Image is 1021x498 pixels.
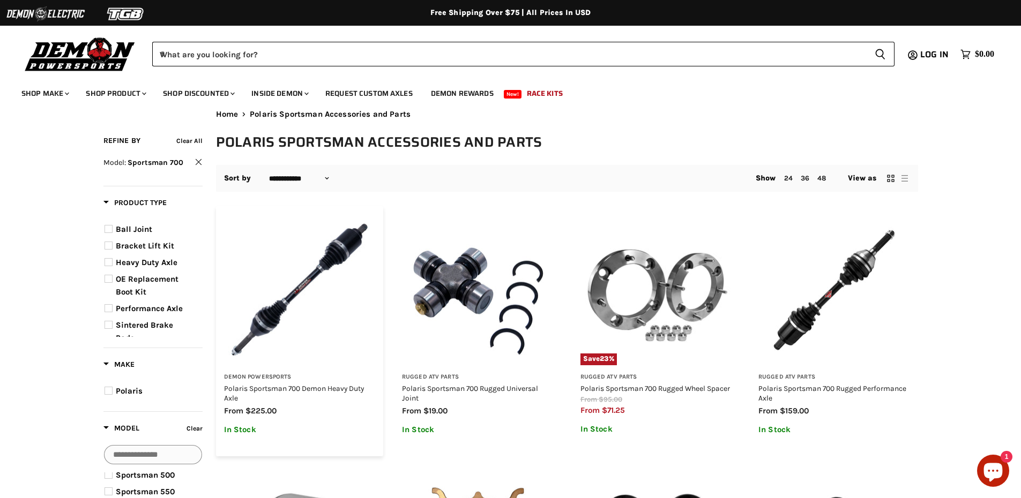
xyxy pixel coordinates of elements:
[402,214,554,366] img: Polaris Sportsman 700 Rugged Universal Joint
[21,35,139,73] img: Demon Powersports
[13,82,76,104] a: Shop Make
[915,50,955,59] a: Log in
[955,47,1000,62] a: $0.00
[974,455,1012,489] inbox-online-store-chat: Shopify online store chat
[103,198,167,207] span: Product Type
[216,133,918,151] h1: Polaris Sportsman Accessories and Parts
[975,49,994,59] span: $0.00
[176,135,203,147] button: Clear all filters
[758,406,778,416] span: from
[103,359,135,373] button: Filter by Make
[103,198,167,211] button: Filter by Product Type
[103,157,203,171] button: Clear filter by Model Sportsman 700
[128,158,183,167] span: Sportsman 700
[758,425,910,434] p: In Stock
[116,258,177,267] span: Heavy Duty Axle
[504,90,522,99] span: New!
[580,353,617,365] span: Save %
[116,386,143,396] span: Polaris
[580,214,732,366] a: Polaris Sportsman 700 Rugged Wheel SpacerSave23%
[103,360,135,369] span: Make
[580,373,732,381] h3: Rugged ATV Parts
[82,8,940,18] div: Free Shipping Over $75 | All Prices In USD
[758,384,906,402] a: Polaris Sportsman 700 Rugged Performance Axle
[758,214,910,366] img: Polaris Sportsman 700 Rugged Performance Axle
[602,405,625,415] span: $71.25
[5,4,86,24] img: Demon Electric Logo 2
[402,384,538,402] a: Polaris Sportsman 700 Rugged Universal Joint
[580,214,732,366] img: Polaris Sportsman 700 Rugged Wheel Spacer
[104,445,202,464] input: Search Options
[116,274,178,297] span: OE Replacement Boot Kit
[224,425,376,434] p: In Stock
[780,406,809,416] span: $159.00
[250,110,411,119] span: Polaris Sportsman Accessories and Parts
[216,165,918,192] nav: Collection utilities
[423,406,448,416] span: $19.00
[920,48,949,61] span: Log in
[116,320,173,343] span: Sintered Brake Pads
[580,384,730,393] a: Polaris Sportsman 700 Rugged Wheel Spacer
[599,395,622,403] span: $95.00
[103,424,139,433] span: Model
[885,173,896,184] button: grid view
[152,42,895,66] form: Product
[243,82,315,104] a: Inside Demon
[580,395,597,403] span: from
[103,136,140,145] span: Refine By
[245,406,277,416] span: $225.00
[224,174,251,183] label: Sort by
[116,470,175,480] span: Sportsman 500
[13,78,992,104] ul: Main menu
[103,158,126,167] span: Model:
[758,373,910,381] h3: Rugged ATV Parts
[580,425,732,434] p: In Stock
[116,241,174,251] span: Bracket Lift Kit
[317,82,421,104] a: Request Custom Axles
[817,174,826,182] a: 48
[402,373,554,381] h3: Rugged ATV Parts
[86,4,166,24] img: TGB Logo 2
[866,42,895,66] button: Search
[116,304,183,313] span: Performance Axle
[224,406,243,416] span: from
[78,82,153,104] a: Shop Product
[224,214,376,366] img: Polaris Sportsman 700 Demon Heavy Duty Axle
[224,384,364,402] a: Polaris Sportsman 700 Demon Heavy Duty Axle
[116,487,175,496] span: Sportsman 550
[519,82,571,104] a: Race Kits
[103,423,139,436] button: Filter by Model
[784,174,793,182] a: 24
[152,42,866,66] input: When autocomplete results are available use up and down arrows to review and enter to select
[600,354,609,363] span: 23
[216,110,239,119] a: Home
[756,173,776,183] span: Show
[216,110,918,119] nav: Breadcrumbs
[184,422,203,437] button: Clear filter by Model
[116,224,152,234] span: Ball Joint
[801,174,809,182] a: 36
[224,373,376,381] h3: Demon Powersports
[899,173,910,184] button: list view
[423,82,502,104] a: Demon Rewards
[580,405,600,415] span: from
[155,82,241,104] a: Shop Discounted
[402,425,554,434] p: In Stock
[848,174,877,183] span: View as
[402,406,421,416] span: from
